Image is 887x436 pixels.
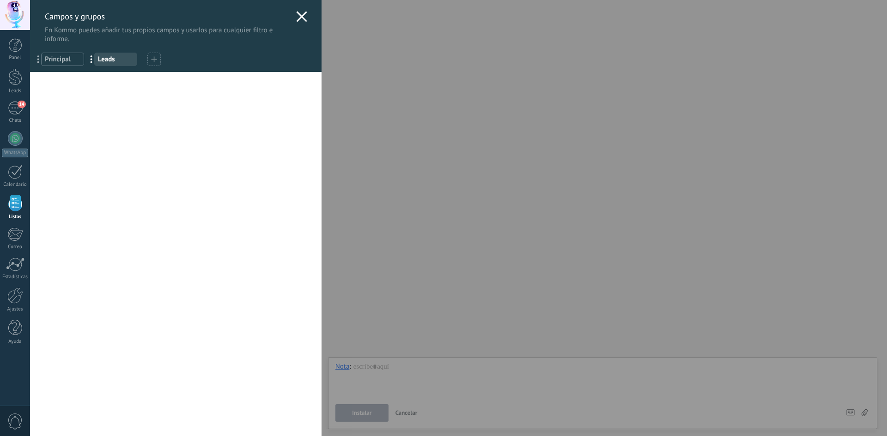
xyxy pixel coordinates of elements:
h3: Campos y grupos [45,11,292,22]
span: ... [85,51,104,67]
span: Leads [98,55,134,64]
span: Principal [45,55,80,64]
span: ... [32,51,51,67]
p: En Kommo puedes añadir tus propios campos y usarlos para cualquier filtro e informe. [45,26,292,43]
